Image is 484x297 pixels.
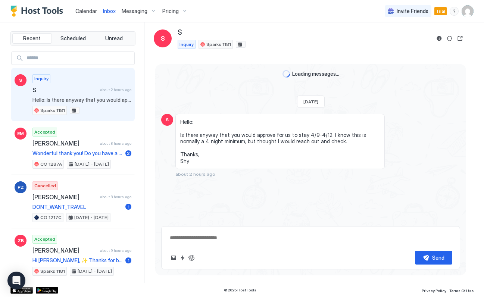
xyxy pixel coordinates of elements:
[397,8,428,15] span: Invite Friends
[449,288,474,293] span: Terms Of Use
[40,161,62,168] span: CO 1287A
[178,28,182,37] span: S
[32,140,97,147] span: [PERSON_NAME]
[53,33,93,44] button: Scheduled
[94,33,134,44] button: Unread
[122,8,147,15] span: Messaging
[18,237,24,244] span: ZB
[32,86,97,94] span: S
[449,286,474,294] a: Terms Of Use
[456,34,465,43] button: Open reservation
[161,34,165,43] span: S
[187,253,196,262] button: ChatGPT Auto Reply
[32,193,97,201] span: [PERSON_NAME]
[32,247,97,254] span: [PERSON_NAME]
[34,182,56,189] span: Cancelled
[34,75,49,82] span: Inquiry
[7,272,25,290] div: Open Intercom Messenger
[224,288,256,293] span: © 2025 Host Tools
[422,286,446,294] a: Privacy Policy
[100,248,131,253] span: about 9 hours ago
[74,214,109,221] span: [DATE] - [DATE]
[36,287,58,294] a: Google Play Store
[19,77,22,84] span: S
[24,52,134,65] input: Input Field
[23,35,41,42] span: Recent
[75,161,109,168] span: [DATE] - [DATE]
[103,8,116,14] span: Inbox
[179,41,194,48] span: Inquiry
[75,8,97,14] span: Calendar
[75,7,97,15] a: Calendar
[32,257,122,264] span: Hi [PERSON_NAME], ✨ Thanks for being such a wonderful guest and leaving the place so clean! ⭐ We ...
[18,184,24,191] span: PZ
[206,41,231,48] span: Sparks 1181
[32,204,122,210] span: DONT_WANT_TRAVEL
[432,254,444,262] div: Send
[415,251,452,265] button: Send
[282,70,290,78] div: loading
[10,31,135,46] div: tab-group
[100,194,131,199] span: about 8 hours ago
[436,8,445,15] span: Trial
[100,87,131,92] span: about 2 hours ago
[169,253,178,262] button: Upload image
[10,6,66,17] a: Host Tools Logo
[100,141,131,146] span: about 8 hours ago
[40,214,62,221] span: CO 1217C
[162,8,179,15] span: Pricing
[435,34,444,43] button: Reservation information
[445,34,454,43] button: Sync reservation
[60,35,86,42] span: Scheduled
[422,288,446,293] span: Privacy Policy
[103,7,116,15] a: Inbox
[40,107,65,114] span: Sparks 1181
[180,119,380,165] span: Hello: Is there anyway that you would approve for us to stay 4/9-4/12. I know this is normally a ...
[303,99,318,104] span: [DATE]
[78,268,112,275] span: [DATE] - [DATE]
[175,171,215,177] span: about 2 hours ago
[292,71,339,77] span: Loading messages...
[17,130,24,137] span: EM
[127,150,130,156] span: 2
[40,268,65,275] span: Sparks 1181
[166,116,169,123] span: S
[450,7,459,16] div: menu
[178,253,187,262] button: Quick reply
[12,33,52,44] button: Recent
[32,150,122,157] span: Wonderful thank you! Do you have a check list for a check out cleaning list or anything like that?
[128,257,129,263] span: 1
[32,97,131,103] span: Hello: Is there anyway that you would approve for us to stay 4/9-4/12. I know this is normally a ...
[462,5,474,17] div: User profile
[34,236,55,243] span: Accepted
[34,129,55,135] span: Accepted
[10,287,33,294] a: App Store
[105,35,123,42] span: Unread
[128,204,129,210] span: 1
